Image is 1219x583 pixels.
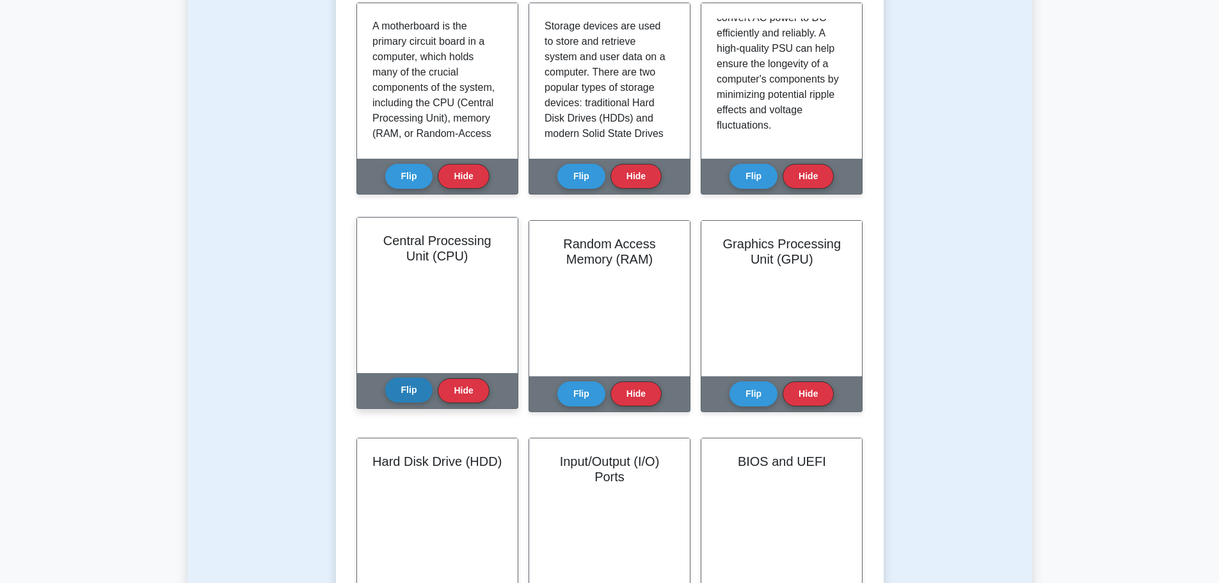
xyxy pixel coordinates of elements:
button: Hide [610,381,662,406]
p: A motherboard is the primary circuit board in a computer, which holds many of the crucial compone... [372,19,497,464]
button: Flip [385,164,433,189]
p: Storage devices are used to store and retrieve system and user data on a computer. There are two ... [545,19,669,449]
button: Hide [610,164,662,189]
h2: Hard Disk Drive (HDD) [372,454,502,469]
h2: Central Processing Unit (CPU) [372,233,502,264]
h2: Graphics Processing Unit (GPU) [717,236,847,267]
button: Flip [385,378,433,403]
h2: Random Access Memory (RAM) [545,236,674,267]
button: Flip [557,164,605,189]
button: Hide [783,381,834,406]
h2: BIOS and UEFI [717,454,847,469]
button: Hide [438,378,489,403]
button: Hide [783,164,834,189]
button: Flip [729,381,777,406]
h2: Input/Output (I/O) Ports [545,454,674,484]
button: Flip [729,164,777,189]
button: Flip [557,381,605,406]
button: Hide [438,164,489,189]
